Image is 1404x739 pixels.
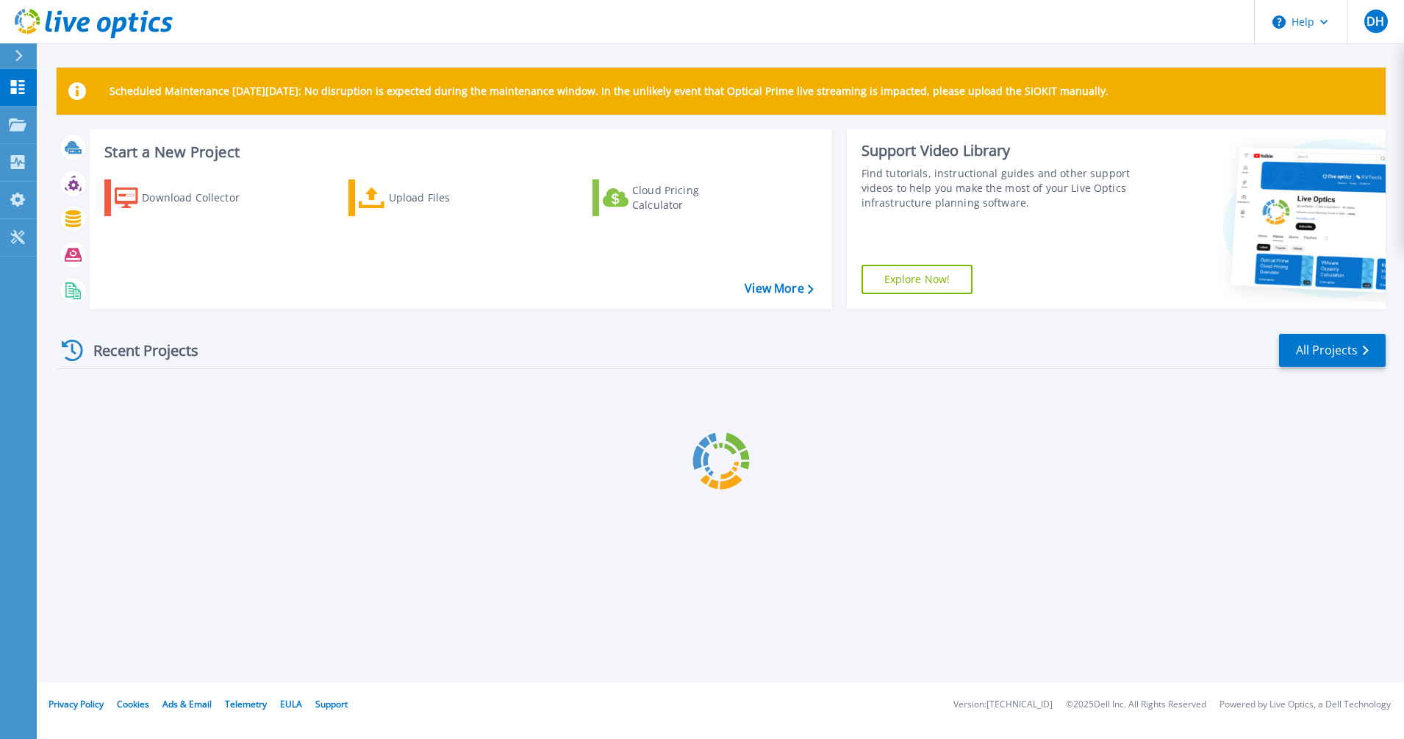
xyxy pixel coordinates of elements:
li: Version: [TECHNICAL_ID] [953,700,1053,710]
a: Download Collector [104,179,268,216]
a: Support [315,698,348,710]
a: Ads & Email [162,698,212,710]
a: Upload Files [348,179,512,216]
a: EULA [280,698,302,710]
a: Telemetry [225,698,267,710]
a: All Projects [1279,334,1386,367]
div: Download Collector [142,183,259,213]
span: DH [1367,15,1384,27]
a: Cloud Pricing Calculator [592,179,756,216]
div: Cloud Pricing Calculator [632,183,750,213]
a: Privacy Policy [49,698,104,710]
div: Find tutorials, instructional guides and other support videos to help you make the most of your L... [862,166,1136,210]
div: Recent Projects [57,332,218,368]
div: Support Video Library [862,141,1136,160]
a: Explore Now! [862,265,973,294]
li: © 2025 Dell Inc. All Rights Reserved [1066,700,1206,710]
li: Powered by Live Optics, a Dell Technology [1219,700,1391,710]
a: Cookies [117,698,149,710]
div: Upload Files [389,183,506,213]
a: View More [745,282,813,296]
p: Scheduled Maintenance [DATE][DATE]: No disruption is expected during the maintenance window. In t... [110,85,1108,97]
h3: Start a New Project [104,144,813,160]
